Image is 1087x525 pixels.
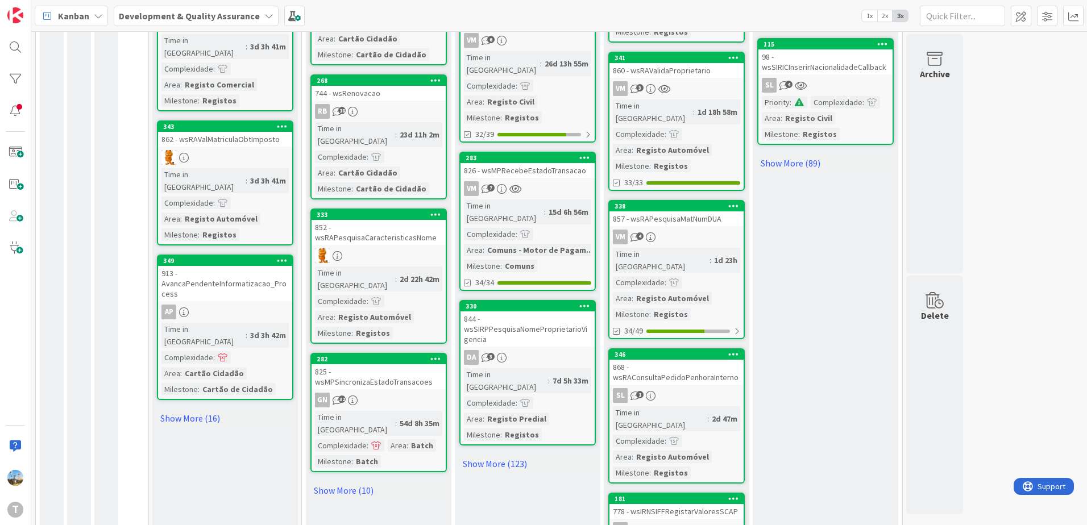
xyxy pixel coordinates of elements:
[388,439,406,452] div: Area
[615,54,744,62] div: 341
[317,211,446,219] div: 333
[711,254,740,266] div: 1d 23h
[757,154,894,172] a: Show More (89)
[312,76,446,101] div: 268744 - wsRenovacao
[613,308,649,320] div: Milestone
[609,494,744,519] div: 181778 - wsIRNSIFFRegistarValoresSCAP
[877,10,893,22] span: 2x
[466,154,595,162] div: 283
[312,393,446,407] div: GN
[367,439,368,452] span: :
[246,329,247,341] span: :
[161,351,213,364] div: Complexidade
[633,451,712,463] div: Registo Automóvel
[609,504,744,519] div: 778 - wsIRNSIFFRegistarValoresSCAP
[613,160,649,172] div: Milestone
[161,78,180,91] div: Area
[483,244,484,256] span: :
[459,3,596,143] a: VMTime in [GEOGRAPHIC_DATA]:26d 13h 55mComplexidade:Area:Registo CivilMilestone:Registos32/39
[315,104,330,119] div: RB
[609,53,744,63] div: 341
[353,182,429,195] div: Cartão de Cidadão
[613,406,707,431] div: Time in [GEOGRAPHIC_DATA]
[395,273,397,285] span: :
[516,228,517,240] span: :
[312,220,446,245] div: 852 - wsRAPesquisaCaracteristicasNome
[161,323,246,348] div: Time in [GEOGRAPHIC_DATA]
[246,40,247,53] span: :
[464,260,500,272] div: Milestone
[464,244,483,256] div: Area
[161,94,198,107] div: Milestone
[710,254,711,266] span: :
[613,81,628,96] div: VM
[315,122,395,147] div: Time in [GEOGRAPHIC_DATA]
[613,451,632,463] div: Area
[198,228,200,241] span: :
[665,435,666,447] span: :
[163,257,292,265] div: 349
[335,311,414,323] div: Registo Automóvel
[182,78,257,91] div: Registo Comercial
[893,10,908,22] span: 3x
[464,95,483,108] div: Area
[459,300,596,445] a: 330844 - wsSIRPPesquisaNomeProprietarioVigenciaDATime in [GEOGRAPHIC_DATA]:7d 5h 33mComplexidade:...
[649,26,651,38] span: :
[665,128,666,140] span: :
[464,413,483,425] div: Area
[764,40,893,48] div: 115
[182,213,260,225] div: Registo Automóvel
[651,26,691,38] div: Registos
[665,276,666,289] span: :
[762,112,781,124] div: Area
[338,107,346,114] span: 18
[624,177,643,189] span: 33/33
[200,383,276,395] div: Cartão de Cidadão
[483,413,484,425] span: :
[353,455,381,468] div: Batch
[157,120,293,245] a: 343862 - wsRAValMatriculaObtImpostoRLTime in [GEOGRAPHIC_DATA]:3d 3h 41mComplexidade:Area:Registo...
[315,455,351,468] div: Milestone
[312,86,446,101] div: 744 - wsRenovacao
[180,213,182,225] span: :
[334,311,335,323] span: :
[312,210,446,220] div: 333
[460,350,595,365] div: DA
[632,144,633,156] span: :
[762,96,790,109] div: Priority
[609,81,744,96] div: VM
[609,494,744,504] div: 181
[246,174,247,187] span: :
[338,395,346,403] span: 32
[758,39,893,74] div: 11598 - wsSIRICInserirNacionalidadeCallback
[609,211,744,226] div: 857 - wsRAPesquisaMatNumDUA
[397,128,442,141] div: 23d 11h 2m
[315,439,367,452] div: Complexidade
[758,39,893,49] div: 115
[315,411,395,436] div: Time in [GEOGRAPHIC_DATA]
[615,202,744,210] div: 338
[158,150,292,165] div: RL
[862,96,864,109] span: :
[707,413,709,425] span: :
[315,32,334,45] div: Area
[317,77,446,85] div: 268
[158,266,292,301] div: 913 - AvancaPendenteInformatizacao_Process
[609,63,744,78] div: 860 - wsRAValidaProprietario
[200,228,239,241] div: Registos
[502,260,537,272] div: Comuns
[487,353,495,360] span: 3
[459,455,596,473] a: Show More (123)
[312,354,446,389] div: 282825 - wsMPSincronizaEstadoTransacoes
[615,351,744,359] div: 346
[315,248,330,263] img: RL
[161,367,180,380] div: Area
[633,144,712,156] div: Registo Automóvel
[161,383,198,395] div: Milestone
[353,327,393,339] div: Registos
[464,199,544,224] div: Time in [GEOGRAPHIC_DATA]
[351,327,353,339] span: :
[613,99,693,124] div: Time in [GEOGRAPHIC_DATA]
[198,94,200,107] span: :
[636,391,644,398] span: 1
